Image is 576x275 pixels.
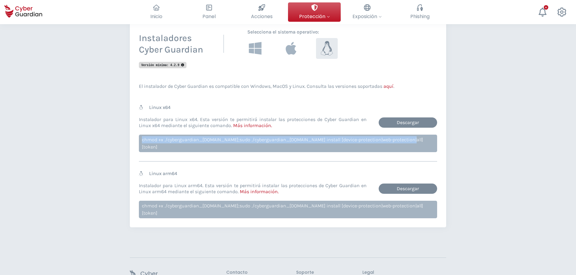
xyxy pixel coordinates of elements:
[149,104,171,110] p: Linux x64
[149,171,177,177] p: Linux arm64
[130,2,183,22] button: Inicio
[393,2,446,22] button: Phishing
[141,63,184,67] span: Versión mínima: 4.2.9
[235,2,288,22] button: Acciones
[288,2,341,22] button: Protección
[544,5,548,10] div: +
[139,33,203,55] h2: Instaladores Cyber Guardian
[251,13,273,20] span: Acciones
[233,123,272,128] a: Más información.
[139,117,367,129] p: Instalador para Linux x64. Esta versión te permitirá instalar las protecciones de Cyber Guardian ...
[150,13,162,20] span: Inicio
[379,184,437,194] a: Descargar
[139,135,437,152] div: chmod +x ./cyberguardian_[DOMAIN_NAME];sudo ./cyberguardian_[DOMAIN_NAME] install [device-protect...
[379,117,437,128] a: Descargar
[139,201,437,218] div: chmod +x ./cyberguardian_[DOMAIN_NAME];sudo ./cyberguardian_[DOMAIN_NAME] install [device-protect...
[183,2,235,22] button: Panel
[352,13,382,20] span: Exposición
[139,83,437,89] p: El instalador de Cyber Guardian es compatible con Windows, MacOS y Linux. Consulta las versiones ...
[410,13,430,20] span: Phishing
[139,183,367,195] p: Instalador para Linux arm64. Esta versión te permitirá instalar las protecciones de Cyber Guardia...
[202,13,216,20] span: Panel
[341,2,393,22] button: Exposición
[383,83,393,89] a: aquí
[240,189,279,194] a: Más información.
[299,13,330,20] span: Protección
[244,29,338,35] p: Selecciona el sistema operativo :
